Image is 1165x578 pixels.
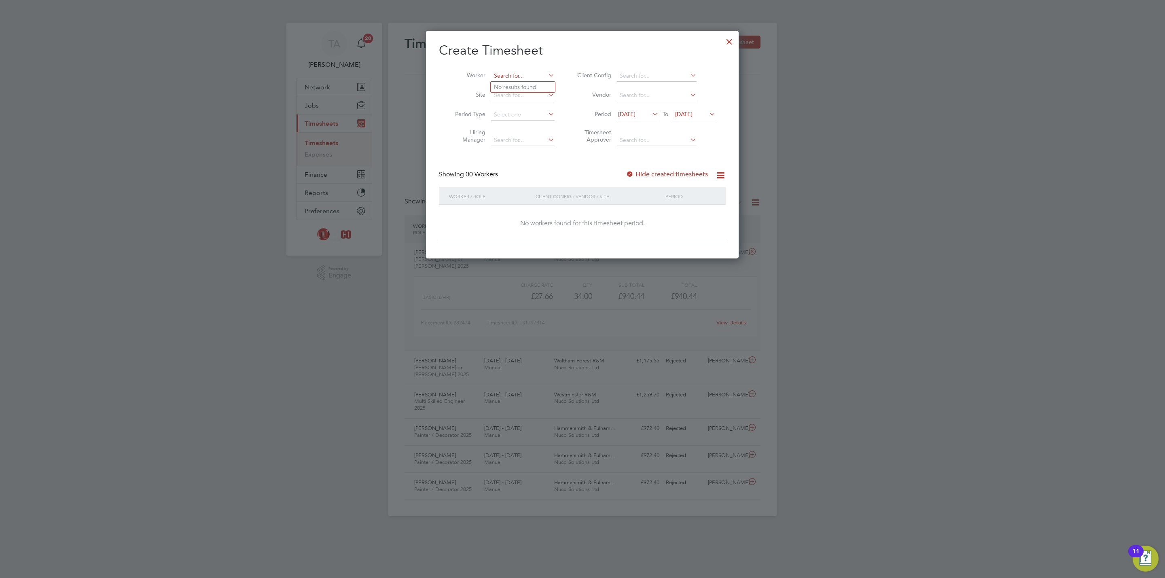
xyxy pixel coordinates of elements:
input: Search for... [491,70,555,82]
input: Select one [491,109,555,121]
div: Client Config / Vendor / Site [534,187,663,205]
input: Search for... [617,90,697,101]
label: Vendor [575,91,611,98]
span: 00 Workers [466,170,498,178]
div: Period [663,187,718,205]
span: To [660,109,671,119]
input: Search for... [617,135,697,146]
input: Search for... [491,135,555,146]
label: Client Config [575,72,611,79]
input: Search for... [617,70,697,82]
div: 11 [1132,551,1140,562]
button: Open Resource Center, 11 new notifications [1133,546,1159,572]
span: [DATE] [618,110,635,118]
label: Site [449,91,485,98]
label: Hiring Manager [449,129,485,143]
label: Period Type [449,110,485,118]
label: Timesheet Approver [575,129,611,143]
label: Hide created timesheets [626,170,708,178]
span: [DATE] [675,110,693,118]
label: Period [575,110,611,118]
li: No results found [491,82,555,92]
div: Showing [439,170,500,179]
div: Worker / Role [447,187,534,205]
div: No workers found for this timesheet period. [447,219,718,228]
input: Search for... [491,90,555,101]
h2: Create Timesheet [439,42,726,59]
label: Worker [449,72,485,79]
